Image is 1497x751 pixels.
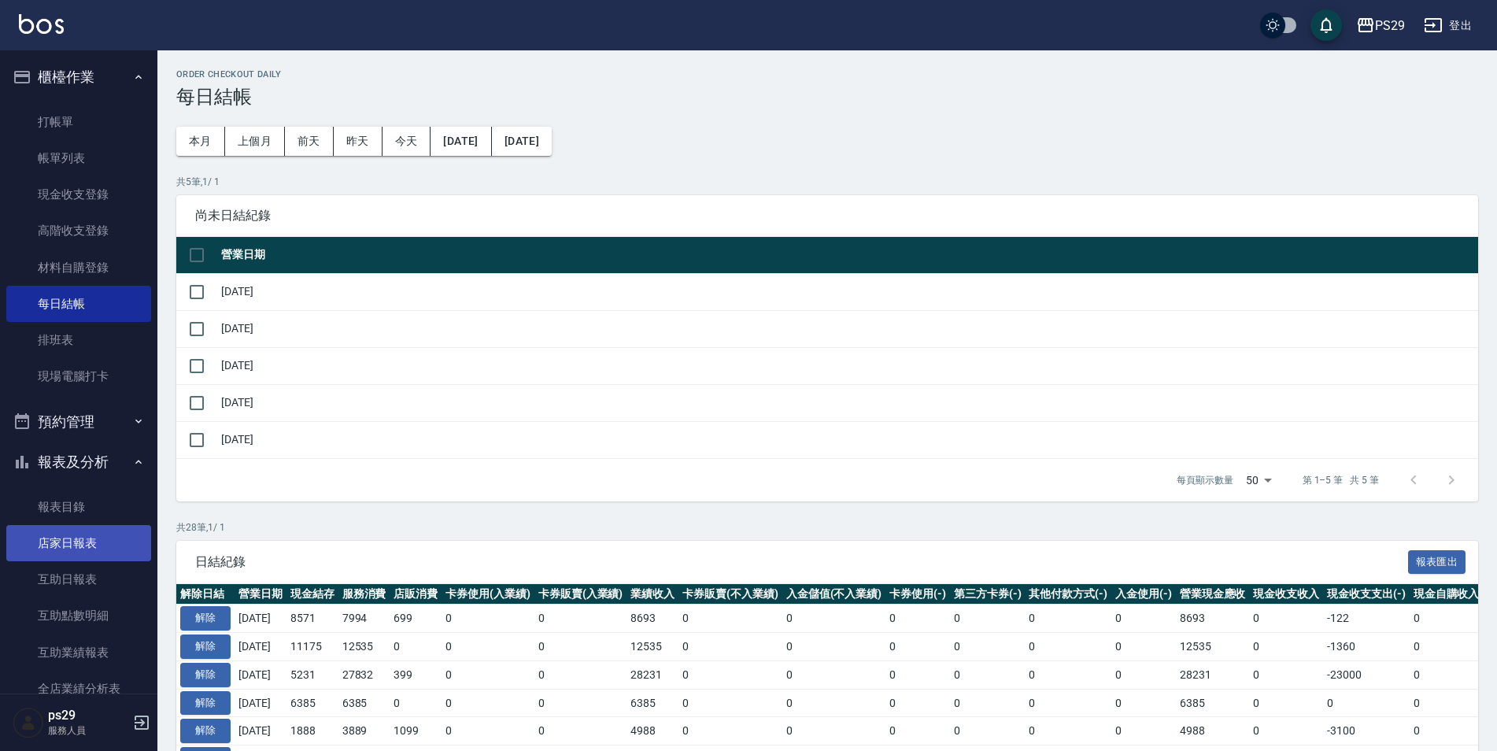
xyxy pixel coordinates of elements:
a: 現場電腦打卡 [6,358,151,394]
td: 0 [534,605,627,633]
td: 0 [1323,689,1410,717]
td: [DATE] [235,689,286,717]
td: 0 [442,717,534,745]
button: 預約管理 [6,401,151,442]
td: 0 [1025,660,1111,689]
td: 6385 [627,689,678,717]
td: 0 [442,633,534,661]
td: 0 [534,660,627,689]
th: 卡券使用(入業績) [442,584,534,605]
div: 50 [1240,459,1277,501]
td: 0 [1410,633,1484,661]
button: 昨天 [334,127,383,156]
th: 卡券販賣(入業績) [534,584,627,605]
td: 0 [782,717,886,745]
button: 解除 [180,691,231,716]
th: 服務消費 [338,584,390,605]
td: 27832 [338,660,390,689]
td: [DATE] [235,660,286,689]
td: 1888 [286,717,338,745]
a: 全店業績分析表 [6,671,151,707]
td: 12535 [627,633,678,661]
button: save [1310,9,1342,41]
td: 6385 [1176,689,1250,717]
span: 日結紀錄 [195,554,1408,570]
td: 8693 [627,605,678,633]
a: 排班表 [6,322,151,358]
td: 0 [678,605,782,633]
td: [DATE] [217,273,1478,310]
td: 0 [885,660,950,689]
p: 服務人員 [48,723,128,738]
td: 0 [1111,689,1176,717]
td: 6385 [338,689,390,717]
td: 6385 [286,689,338,717]
td: -1360 [1323,633,1410,661]
td: 0 [885,689,950,717]
td: 4988 [1176,717,1250,745]
td: 5231 [286,660,338,689]
td: 1099 [390,717,442,745]
th: 店販消費 [390,584,442,605]
td: 0 [1025,717,1111,745]
td: 0 [390,689,442,717]
td: -3100 [1323,717,1410,745]
td: [DATE] [217,421,1478,458]
h2: Order checkout daily [176,69,1478,80]
button: 櫃檯作業 [6,57,151,98]
th: 卡券販賣(不入業績) [678,584,782,605]
td: 0 [782,633,886,661]
td: 8693 [1176,605,1250,633]
button: 前天 [285,127,334,156]
td: 0 [442,689,534,717]
a: 店家日報表 [6,525,151,561]
button: 解除 [180,719,231,743]
a: 報表匯出 [1408,553,1466,568]
td: 0 [442,605,534,633]
th: 現金收支支出(-) [1323,584,1410,605]
th: 營業現金應收 [1176,584,1250,605]
th: 入金儲值(不入業績) [782,584,886,605]
td: 0 [678,717,782,745]
td: 28231 [1176,660,1250,689]
td: [DATE] [217,310,1478,347]
td: -23000 [1323,660,1410,689]
td: 0 [1111,633,1176,661]
td: 0 [678,689,782,717]
td: 399 [390,660,442,689]
td: 0 [885,633,950,661]
button: 解除 [180,606,231,631]
a: 打帳單 [6,104,151,140]
th: 業績收入 [627,584,678,605]
h3: 每日結帳 [176,86,1478,108]
td: 0 [782,605,886,633]
a: 互助點數明細 [6,597,151,634]
td: [DATE] [235,717,286,745]
td: 0 [534,717,627,745]
td: 0 [950,689,1026,717]
th: 現金結存 [286,584,338,605]
th: 營業日期 [235,584,286,605]
td: 0 [1410,689,1484,717]
a: 互助業績報表 [6,634,151,671]
p: 共 5 筆, 1 / 1 [176,175,1478,189]
a: 材料自購登錄 [6,250,151,286]
td: 0 [950,717,1026,745]
button: 登出 [1418,11,1478,40]
th: 第三方卡券(-) [950,584,1026,605]
th: 現金自購收入 [1410,584,1484,605]
td: 0 [678,633,782,661]
p: 每頁顯示數量 [1177,473,1233,487]
td: 0 [442,660,534,689]
td: 0 [950,605,1026,633]
td: 0 [1111,660,1176,689]
button: 報表及分析 [6,442,151,483]
td: 0 [1111,717,1176,745]
a: 帳單列表 [6,140,151,176]
th: 卡券使用(-) [885,584,950,605]
button: 今天 [383,127,431,156]
td: 28231 [627,660,678,689]
a: 高階收支登錄 [6,213,151,249]
p: 共 28 筆, 1 / 1 [176,520,1478,535]
button: 本月 [176,127,225,156]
